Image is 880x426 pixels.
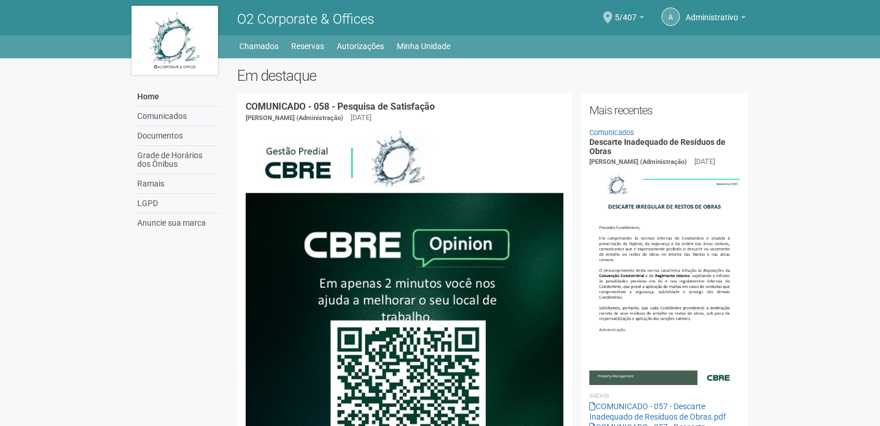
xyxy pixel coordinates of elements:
a: 5/407 [615,14,644,24]
a: Chamados [239,38,279,54]
li: Anexos [589,391,740,401]
a: COMUNICADO - 058 - Pesquisa de Satisfação [246,101,435,112]
a: Anuncie sua marca [134,214,220,233]
a: Comunicados [134,107,220,126]
a: Autorizações [337,38,384,54]
a: Home [134,87,220,107]
a: COMUNICADO - 057 - Descarte Inadequado de Resíduos de Obras.pdf [589,402,726,421]
a: Ramais [134,174,220,194]
a: Comunicados [589,128,634,137]
a: Documentos [134,126,220,146]
span: Administrativo [686,2,738,22]
span: [PERSON_NAME] (Administração) [246,114,343,122]
div: [DATE] [351,113,371,123]
a: Grade de Horários dos Ônibus [134,146,220,174]
a: A [661,8,680,26]
span: O2 Corporate & Offices [237,11,374,27]
a: Administrativo [686,14,746,24]
img: logo.jpg [131,6,218,75]
span: 5/407 [615,2,637,22]
div: [DATE] [694,156,715,167]
a: Descarte Inadequado de Resíduos de Obras [589,137,725,155]
h2: Em destaque [237,67,749,84]
h2: Mais recentes [589,102,740,119]
a: Reservas [291,38,324,54]
a: LGPD [134,194,220,214]
a: Minha Unidade [397,38,450,54]
img: COMUNICADO%20-%20057%20-%20Descarte%20Inadequado%20de%20Res%C3%ADduos%20de%20Obras.jpg [589,167,740,384]
span: [PERSON_NAME] (Administração) [589,158,687,166]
